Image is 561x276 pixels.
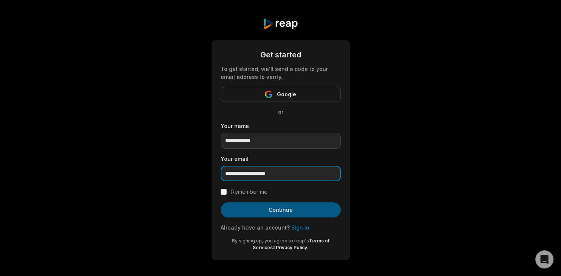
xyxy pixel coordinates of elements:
label: Your name [221,122,341,130]
span: or [272,108,289,116]
span: By signing up, you agree to reap's [232,238,309,244]
span: & [273,245,276,250]
button: Google [221,87,341,102]
a: Sign in [291,224,309,231]
div: Open Intercom Messenger [535,250,553,268]
span: Google [277,90,296,99]
img: reap [263,18,298,29]
a: Privacy Policy [276,245,307,250]
span: . [307,245,308,250]
div: Get started [221,49,341,60]
label: Remember me [231,187,267,196]
a: Terms of Services [253,238,329,250]
button: Continue [221,202,341,217]
span: Already have an account? [221,224,290,231]
label: Your email [221,155,341,163]
div: To get started, we'll send a code to your email address to verify. [221,65,341,81]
